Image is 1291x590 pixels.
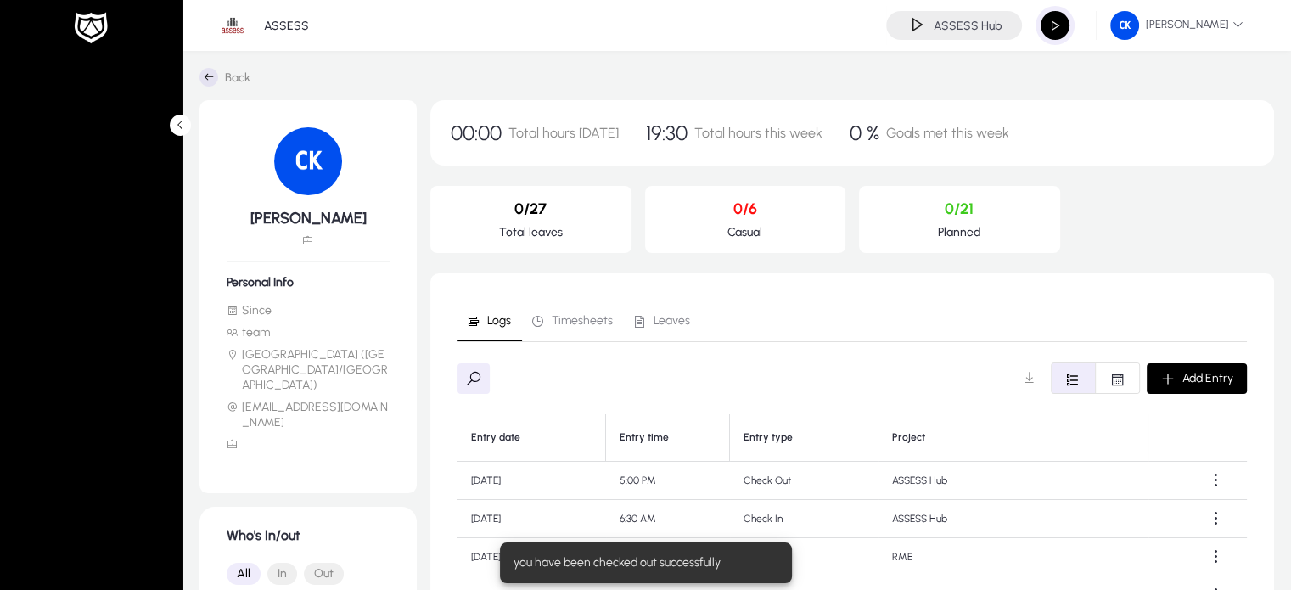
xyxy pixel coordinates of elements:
div: you have been checked out successfully [500,542,785,583]
img: 41.png [274,127,342,195]
span: 00:00 [451,121,502,145]
h6: Personal Info [227,275,390,289]
img: white-logo.png [70,10,112,46]
td: [DATE] [457,462,606,500]
div: Entry type [744,431,864,444]
mat-button-toggle-group: Font Style [1051,362,1140,394]
li: [GEOGRAPHIC_DATA] ([GEOGRAPHIC_DATA]/[GEOGRAPHIC_DATA]) [227,347,390,393]
td: 5:00 PM [606,462,730,500]
a: Leaves [624,301,701,341]
span: Goals met this week [886,125,1009,141]
div: Entry type [744,431,793,444]
a: Logs [457,301,522,341]
h4: ASSESS Hub [934,19,1002,33]
td: [DATE] [457,500,606,538]
span: [PERSON_NAME] [1110,11,1243,40]
a: Timesheets [522,301,624,341]
span: Total hours this week [694,125,822,141]
td: RME [878,538,1148,576]
th: Entry time [606,414,730,462]
td: 6:30 AM [606,500,730,538]
div: Project [892,431,925,444]
p: Planned [873,225,1047,239]
div: Entry date [471,431,592,444]
button: Add Entry [1147,363,1247,394]
li: [EMAIL_ADDRESS][DOMAIN_NAME] [227,400,390,430]
p: Total leaves [444,225,618,239]
button: Out [304,563,344,585]
span: Logs [487,315,511,327]
p: 0/6 [659,199,833,218]
div: Entry date [471,431,520,444]
li: team [227,325,390,340]
h1: Who's In/out [227,527,390,543]
a: Back [199,68,250,87]
td: Check In [730,500,878,538]
h5: [PERSON_NAME] [227,209,390,228]
td: Check Out [730,462,878,500]
p: Casual [659,225,833,239]
div: Project [892,431,1134,444]
p: 0/21 [873,199,1047,218]
button: In [267,563,297,585]
img: 1.png [216,9,249,42]
img: 41.png [1110,11,1139,40]
td: Check Out [730,538,878,576]
button: [PERSON_NAME] [1097,10,1257,41]
p: 0/27 [444,199,618,218]
span: Timesheets [552,315,613,327]
button: All [227,563,261,585]
td: [DATE] [457,538,606,576]
span: 0 % [850,121,879,145]
span: 19:30 [646,121,688,145]
td: ASSESS Hub [878,500,1148,538]
span: Leaves [654,315,690,327]
span: Add Entry [1182,371,1233,385]
td: ASSESS Hub [878,462,1148,500]
span: Total hours [DATE] [508,125,619,141]
p: ASSESS [264,19,309,33]
li: Since [227,303,390,318]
